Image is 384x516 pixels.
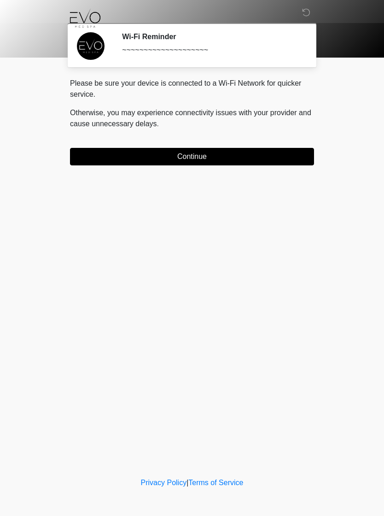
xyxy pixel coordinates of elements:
[141,479,187,487] a: Privacy Policy
[70,148,314,165] button: Continue
[70,107,314,129] p: Otherwise, you may experience connectivity issues with your provider and cause unnecessary delays
[186,479,188,487] a: |
[122,45,300,56] div: ~~~~~~~~~~~~~~~~~~~~
[157,120,159,128] span: .
[77,32,105,60] img: Agent Avatar
[188,479,243,487] a: Terms of Service
[122,32,300,41] h2: Wi-Fi Reminder
[61,7,110,28] img: Evo Med Spa Logo
[70,78,314,100] p: Please be sure your device is connected to a Wi-Fi Network for quicker service.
